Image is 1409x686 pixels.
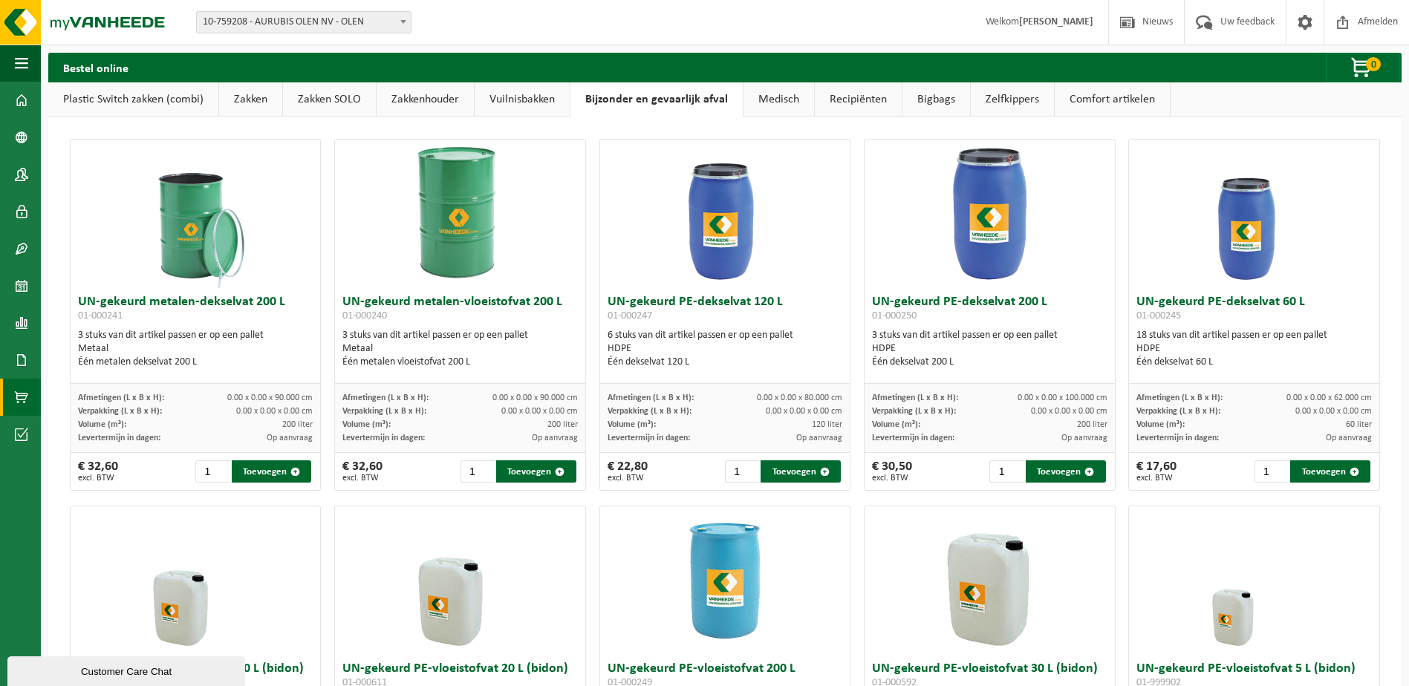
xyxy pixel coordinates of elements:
[725,460,760,483] input: 1
[796,434,842,442] span: Op aanvraag
[236,407,313,416] span: 0.00 x 0.00 x 0.00 cm
[872,295,1107,325] h3: UN-gekeurd PE-dekselvat 200 L
[1019,16,1093,27] strong: [PERSON_NAME]
[195,460,230,483] input: 1
[342,420,391,429] span: Volume (m³):
[386,506,535,655] img: 01-000611
[608,356,843,369] div: Één dekselvat 120 L
[78,407,162,416] span: Verpakking (L x B x H):
[1346,420,1372,429] span: 60 liter
[386,140,535,288] img: 01-000240
[1136,420,1185,429] span: Volume (m³):
[815,82,902,117] a: Recipiënten
[1136,393,1223,402] span: Afmetingen (L x B x H):
[1326,434,1372,442] span: Op aanvraag
[915,140,1064,288] img: 01-000250
[78,310,123,321] span: 01-000241
[492,393,578,402] span: 0.00 x 0.00 x 90.000 cm
[872,434,954,442] span: Levertermijn in dagen:
[78,474,118,483] span: excl. BTW
[757,393,842,402] span: 0.00 x 0.00 x 80.000 cm
[7,653,248,686] iframe: chat widget
[608,420,656,429] span: Volume (m³):
[872,393,958,402] span: Afmetingen (L x B x H):
[475,82,570,117] a: Vuilnisbakken
[1295,407,1372,416] span: 0.00 x 0.00 x 0.00 cm
[342,342,578,356] div: Metaal
[1136,329,1372,369] div: 18 stuks van dit artikel passen er op een pallet
[232,460,312,483] button: Toevoegen
[78,329,313,369] div: 3 stuks van dit artikel passen er op een pallet
[342,295,578,325] h3: UN-gekeurd metalen-vloeistofvat 200 L
[196,11,411,33] span: 10-759208 - AURUBIS OLEN NV - OLEN
[1136,474,1177,483] span: excl. BTW
[1326,53,1400,82] button: 0
[1286,393,1372,402] span: 0.00 x 0.00 x 62.000 cm
[121,506,270,655] img: 01-999903
[227,393,313,402] span: 0.00 x 0.00 x 90.000 cm
[78,434,160,442] span: Levertermijn in dagen:
[48,82,218,117] a: Plastic Switch zakken (combi)
[872,420,920,429] span: Volume (m³):
[78,393,164,402] span: Afmetingen (L x B x H):
[1136,356,1372,369] div: Één dekselvat 60 L
[651,506,799,655] img: 01-000249
[547,420,578,429] span: 200 liter
[608,407,692,416] span: Verpakking (L x B x H):
[989,460,1024,483] input: 1
[1055,82,1170,117] a: Comfort artikelen
[342,407,426,416] span: Verpakking (L x B x H):
[608,434,690,442] span: Levertermijn in dagen:
[608,460,648,483] div: € 22,80
[1255,460,1289,483] input: 1
[48,53,143,82] h2: Bestel online
[872,356,1107,369] div: Één dekselvat 200 L
[78,420,126,429] span: Volume (m³):
[1018,393,1107,402] span: 0.00 x 0.00 x 100.000 cm
[78,460,118,483] div: € 32,60
[78,356,313,369] div: Één metalen dekselvat 200 L
[1136,342,1372,356] div: HDPE
[78,295,313,325] h3: UN-gekeurd metalen-dekselvat 200 L
[283,82,376,117] a: Zakken SOLO
[342,474,383,483] span: excl. BTW
[608,393,694,402] span: Afmetingen (L x B x H):
[915,506,1064,655] img: 01-000592
[282,420,313,429] span: 200 liter
[1061,434,1107,442] span: Op aanvraag
[1136,310,1181,321] span: 01-000245
[342,329,578,369] div: 3 stuks van dit artikel passen er op een pallet
[121,140,270,288] img: 01-000241
[219,82,282,117] a: Zakken
[78,342,313,356] div: Metaal
[872,460,912,483] div: € 30,50
[1077,420,1107,429] span: 200 liter
[1136,460,1177,483] div: € 17,60
[608,329,843,369] div: 6 stuks van dit artikel passen er op een pallet
[267,434,313,442] span: Op aanvraag
[496,460,576,483] button: Toevoegen
[377,82,474,117] a: Zakkenhouder
[608,295,843,325] h3: UN-gekeurd PE-dekselvat 120 L
[872,329,1107,369] div: 3 stuks van dit artikel passen er op een pallet
[608,310,652,321] span: 01-000247
[971,82,1054,117] a: Zelfkippers
[608,474,648,483] span: excl. BTW
[872,342,1107,356] div: HDPE
[501,407,578,416] span: 0.00 x 0.00 x 0.00 cm
[872,310,917,321] span: 01-000250
[743,82,814,117] a: Medisch
[1290,460,1370,483] button: Toevoegen
[342,356,578,369] div: Één metalen vloeistofvat 200 L
[812,420,842,429] span: 120 liter
[651,140,799,288] img: 01-000247
[1136,407,1220,416] span: Verpakking (L x B x H):
[532,434,578,442] span: Op aanvraag
[342,434,425,442] span: Levertermijn in dagen:
[1136,434,1219,442] span: Levertermijn in dagen:
[570,82,743,117] a: Bijzonder en gevaarlijk afval
[1366,57,1381,71] span: 0
[608,342,843,356] div: HDPE
[766,407,842,416] span: 0.00 x 0.00 x 0.00 cm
